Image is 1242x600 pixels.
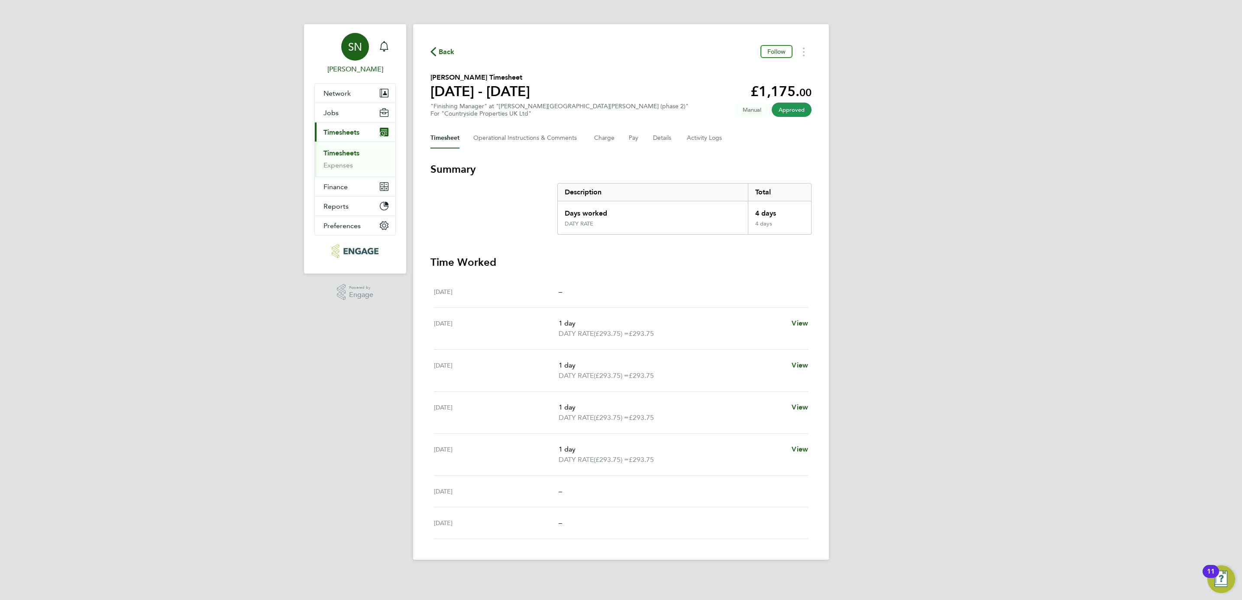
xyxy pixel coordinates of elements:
span: DATY RATE [559,455,594,465]
div: "Finishing Manager" at "[PERSON_NAME][GEOGRAPHIC_DATA][PERSON_NAME] (phase 2)" [430,103,689,117]
span: – [559,287,562,296]
button: Operational Instructions & Comments [473,128,580,148]
p: 1 day [559,360,785,371]
span: Back [439,47,455,57]
a: Powered byEngage [337,284,374,300]
div: For "Countryside Properties UK Ltd" [430,110,689,117]
p: 1 day [559,444,785,455]
span: View [792,403,808,411]
div: DATY RATE [565,220,593,227]
button: Timesheets Menu [796,45,812,58]
a: SN[PERSON_NAME] [314,33,396,74]
span: DATY RATE [559,371,594,381]
span: Sofia Naylor [314,64,396,74]
a: Expenses [323,161,353,169]
button: Timesheets [315,123,395,142]
div: 4 days [748,220,811,234]
div: Description [558,184,748,201]
span: DATY RATE [559,329,594,339]
span: Powered by [349,284,373,291]
span: Reports [323,202,349,210]
span: This timesheet has been approved. [772,103,812,117]
span: £293.75 [629,455,654,464]
span: Follow [767,48,786,55]
button: Follow [760,45,792,58]
a: View [792,444,808,455]
a: Timesheets [323,149,359,157]
button: Charge [594,128,615,148]
div: [DATE] [434,518,559,528]
button: Open Resource Center, 11 new notifications [1207,565,1235,593]
span: £293.75 [629,413,654,422]
span: (£293.75) = [594,413,629,422]
div: [DATE] [434,444,559,465]
button: Finance [315,177,395,196]
section: Timesheet [430,162,812,539]
span: £293.75 [629,371,654,380]
div: 11 [1207,571,1215,583]
span: Jobs [323,109,339,117]
div: [DATE] [434,486,559,497]
button: Details [653,128,673,148]
span: £293.75 [629,329,654,338]
span: Preferences [323,222,361,230]
span: – [559,519,562,527]
span: Timesheets [323,128,359,136]
span: View [792,319,808,327]
button: Back [430,46,455,57]
button: Activity Logs [687,128,723,148]
span: – [559,487,562,495]
span: Engage [349,291,373,299]
div: Total [748,184,811,201]
span: (£293.75) = [594,455,629,464]
div: 4 days [748,201,811,220]
span: (£293.75) = [594,329,629,338]
div: Summary [557,183,812,235]
nav: Main navigation [304,24,406,274]
img: konnectrecruit-logo-retina.png [332,244,378,258]
span: Finance [323,183,348,191]
span: (£293.75) = [594,371,629,380]
button: Pay [629,128,639,148]
h1: [DATE] - [DATE] [430,83,530,100]
span: This timesheet was manually created. [736,103,768,117]
div: [DATE] [434,402,559,423]
a: View [792,318,808,329]
span: DATY RATE [559,413,594,423]
span: SN [348,41,362,52]
a: Go to home page [314,244,396,258]
app-decimal: £1,175. [750,83,812,100]
p: 1 day [559,318,785,329]
a: View [792,402,808,413]
button: Reports [315,197,395,216]
div: [DATE] [434,287,559,297]
h3: Time Worked [430,255,812,269]
div: [DATE] [434,360,559,381]
button: Timesheet [430,128,459,148]
p: 1 day [559,402,785,413]
div: Days worked [558,201,748,220]
a: View [792,360,808,371]
button: Jobs [315,103,395,122]
span: View [792,445,808,453]
span: Network [323,89,351,97]
h3: Summary [430,162,812,176]
button: Network [315,84,395,103]
div: Timesheets [315,142,395,177]
span: 00 [799,86,812,99]
button: Preferences [315,216,395,235]
div: [DATE] [434,318,559,339]
span: View [792,361,808,369]
h2: [PERSON_NAME] Timesheet [430,72,530,83]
